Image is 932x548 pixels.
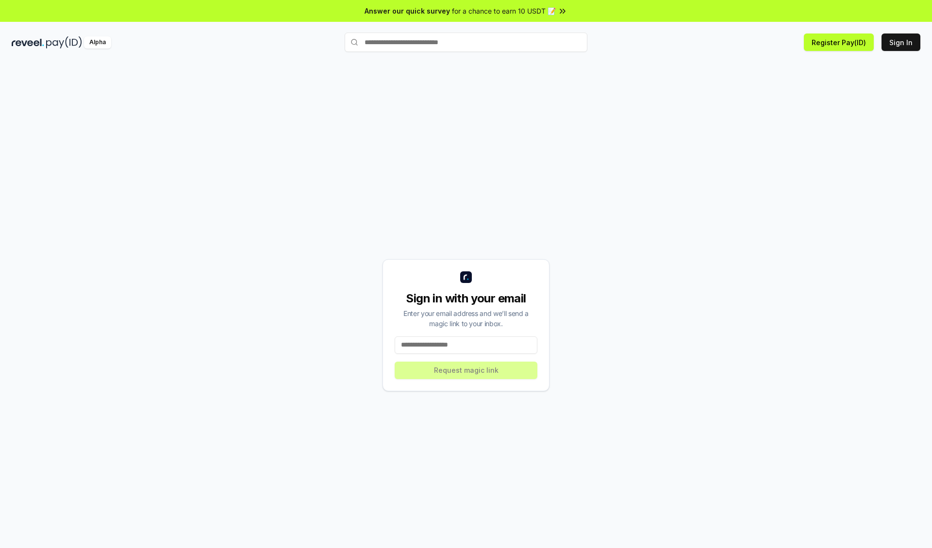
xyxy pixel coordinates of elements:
img: pay_id [46,36,82,49]
button: Register Pay(ID) [804,33,874,51]
img: logo_small [460,271,472,283]
button: Sign In [882,33,920,51]
img: reveel_dark [12,36,44,49]
span: for a chance to earn 10 USDT 📝 [452,6,556,16]
div: Enter your email address and we’ll send a magic link to your inbox. [395,308,537,329]
span: Answer our quick survey [365,6,450,16]
div: Sign in with your email [395,291,537,306]
div: Alpha [84,36,111,49]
